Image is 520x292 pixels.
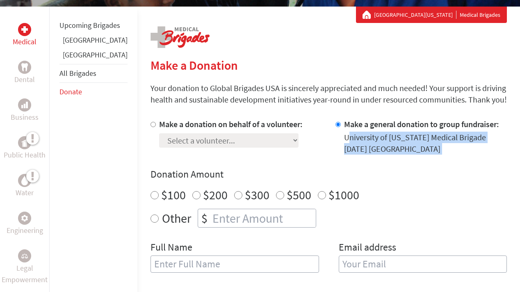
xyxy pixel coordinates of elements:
img: logo-medical.png [151,26,210,48]
img: Business [21,102,28,108]
a: BusinessBusiness [11,98,39,123]
p: Engineering [7,225,43,236]
div: Public Health [18,136,31,149]
a: Legal EmpowermentLegal Empowerment [2,249,48,285]
div: Legal Empowerment [18,249,31,262]
a: [GEOGRAPHIC_DATA] [63,35,128,45]
li: Donate [59,83,128,101]
h2: Make a Donation [151,58,507,73]
img: Public Health [21,139,28,147]
img: Engineering [21,215,28,221]
label: Email address [339,241,396,255]
li: Panama [59,49,128,64]
div: University of [US_STATE] Medical Brigade [DATE] [GEOGRAPHIC_DATA] [344,132,507,155]
p: Public Health [4,149,46,161]
p: Water [16,187,34,198]
img: Medical [21,26,28,33]
input: Enter Amount [211,209,316,227]
a: EngineeringEngineering [7,212,43,236]
li: All Brigades [59,64,128,83]
label: Other [162,209,191,228]
div: Dental [18,61,31,74]
div: Water [18,174,31,187]
div: Medical Brigades [363,11,500,19]
p: Dental [14,74,35,85]
label: $200 [203,187,228,203]
div: $ [198,209,211,227]
p: Medical [13,36,36,48]
label: Full Name [151,241,192,255]
a: MedicalMedical [13,23,36,48]
label: $300 [245,187,269,203]
a: All Brigades [59,68,96,78]
div: Business [18,98,31,112]
a: WaterWater [16,174,34,198]
p: Your donation to Global Brigades USA is sincerely appreciated and much needed! Your support is dr... [151,82,507,105]
label: Make a donation on behalf of a volunteer: [159,119,303,129]
a: [GEOGRAPHIC_DATA][US_STATE] [374,11,456,19]
a: Public HealthPublic Health [4,136,46,161]
a: DentalDental [14,61,35,85]
label: $500 [287,187,311,203]
div: Medical [18,23,31,36]
a: [GEOGRAPHIC_DATA] [63,50,128,59]
input: Your Email [339,255,507,273]
label: Make a general donation to group fundraiser: [344,119,499,129]
div: Engineering [18,212,31,225]
img: Water [21,176,28,185]
img: Legal Empowerment [21,253,28,258]
img: Dental [21,63,28,71]
p: Business [11,112,39,123]
label: $100 [161,187,186,203]
a: Upcoming Brigades [59,21,120,30]
a: Donate [59,87,82,96]
li: Ghana [59,34,128,49]
input: Enter Full Name [151,255,319,273]
h4: Donation Amount [151,168,507,181]
li: Upcoming Brigades [59,16,128,34]
p: Legal Empowerment [2,262,48,285]
label: $1000 [328,187,359,203]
